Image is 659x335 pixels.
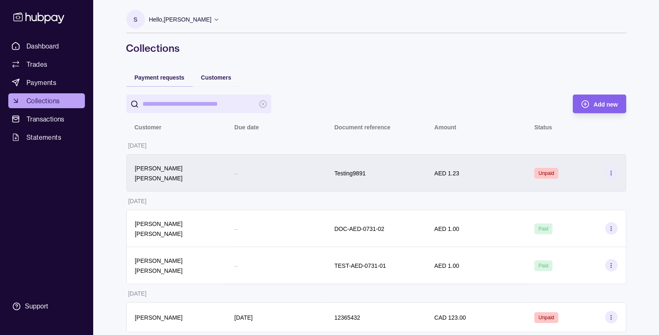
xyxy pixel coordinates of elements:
span: Transactions [27,114,65,124]
p: AED 1.00 [435,262,459,269]
p: DOC-AED-0731-02 [334,226,384,232]
p: Status [534,124,552,131]
p: [PERSON_NAME] [135,314,183,321]
p: 12365432 [334,314,360,321]
p: – [234,262,238,269]
span: Unpaid [538,170,554,176]
span: Statements [27,132,61,142]
p: TEST-AED-0731-01 [334,262,386,269]
span: Paid [538,226,548,232]
a: Collections [8,93,85,108]
button: Add new [573,95,626,113]
span: Trades [27,59,47,69]
p: Due date [234,124,259,131]
a: Trades [8,57,85,72]
p: Document reference [334,124,390,131]
p: – [234,226,238,232]
p: Testing9891 [334,170,366,177]
p: Hello, [PERSON_NAME] [149,15,212,24]
h1: Collections [126,41,626,55]
span: Payments [27,78,56,87]
p: S [133,15,137,24]
p: [DATE] [128,290,147,297]
span: Unpaid [538,315,554,320]
span: Customers [201,74,231,81]
span: Dashboard [27,41,59,51]
div: Support [25,302,48,311]
p: Amount [435,124,456,131]
p: [DATE] [128,198,147,204]
span: Payment requests [135,74,185,81]
p: AED 1.23 [435,170,459,177]
a: Statements [8,130,85,145]
a: Transactions [8,112,85,126]
p: CAD 123.00 [435,314,466,321]
p: Customer [135,124,162,131]
a: Payments [8,75,85,90]
a: Support [8,298,85,315]
a: Dashboard [8,39,85,53]
p: [DATE] [234,314,253,321]
input: search [143,95,255,113]
p: [PERSON_NAME] [PERSON_NAME] [135,257,183,274]
p: – [234,170,238,177]
span: Collections [27,96,60,106]
span: Add new [594,101,618,108]
p: [PERSON_NAME] [PERSON_NAME] [135,165,183,182]
p: [PERSON_NAME] [PERSON_NAME] [135,221,183,237]
p: AED 1.00 [435,226,459,232]
span: Paid [538,263,548,269]
p: [DATE] [128,142,147,149]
